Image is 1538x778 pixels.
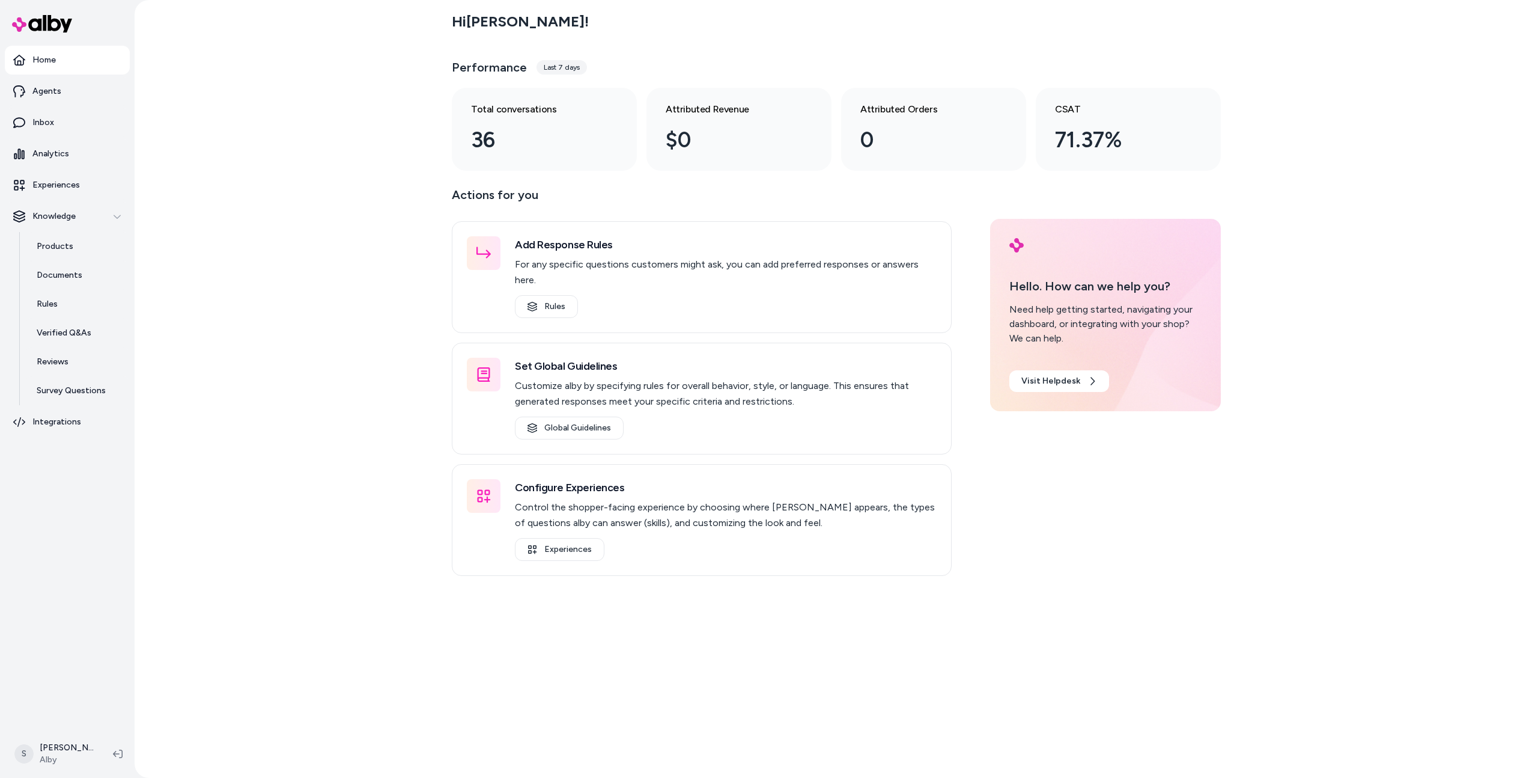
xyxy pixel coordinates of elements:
[14,744,34,764] span: S
[515,417,624,440] a: Global Guidelines
[1009,302,1202,346] div: Need help getting started, navigating your dashboard, or integrating with your shop? We can help.
[5,77,130,106] a: Agents
[37,269,82,281] p: Documents
[452,88,637,171] a: Total conversations 36
[32,117,54,129] p: Inbox
[1036,88,1221,171] a: CSAT 71.37%
[646,88,831,171] a: Attributed Revenue $0
[515,358,937,375] h3: Set Global Guidelines
[32,210,76,222] p: Knowledge
[37,240,73,253] p: Products
[515,538,604,561] a: Experiences
[7,735,103,773] button: S[PERSON_NAME]Alby
[12,15,72,32] img: alby Logo
[1009,277,1202,295] p: Hello. How can we help you?
[515,257,937,288] p: For any specific questions customers might ask, you can add preferred responses or answers here.
[5,408,130,436] a: Integrations
[515,378,937,409] p: Customize alby by specifying rules for overall behavior, style, or language. This ensures that ge...
[32,416,81,428] p: Integrations
[5,171,130,200] a: Experiences
[25,232,130,261] a: Products
[1055,102,1182,117] h3: CSAT
[471,124,598,156] div: 36
[5,139,130,168] a: Analytics
[1009,370,1109,392] a: Visit Helpdesk
[40,754,94,766] span: Alby
[32,148,69,160] p: Analytics
[452,59,527,76] h3: Performance
[5,46,130,75] a: Home
[32,179,80,191] p: Experiences
[25,348,130,376] a: Reviews
[471,102,598,117] h3: Total conversations
[40,742,94,754] p: [PERSON_NAME]
[515,295,578,318] a: Rules
[37,327,91,339] p: Verified Q&As
[1009,238,1024,253] img: alby Logo
[841,88,1026,171] a: Attributed Orders 0
[5,108,130,137] a: Inbox
[37,298,58,310] p: Rules
[32,85,61,97] p: Agents
[25,290,130,319] a: Rules
[452,13,589,31] h2: Hi [PERSON_NAME] !
[515,236,937,253] h3: Add Response Rules
[32,54,56,66] p: Home
[666,102,793,117] h3: Attributed Revenue
[37,385,106,397] p: Survey Questions
[25,319,130,348] a: Verified Q&As
[860,102,988,117] h3: Attributed Orders
[666,124,793,156] div: $0
[5,202,130,231] button: Knowledge
[515,500,937,531] p: Control the shopper-facing experience by choosing where [PERSON_NAME] appears, the types of quest...
[25,376,130,405] a: Survey Questions
[25,261,130,290] a: Documents
[452,185,952,214] p: Actions for you
[860,124,988,156] div: 0
[1055,124,1182,156] div: 71.37%
[37,356,68,368] p: Reviews
[536,60,587,75] div: Last 7 days
[515,479,937,496] h3: Configure Experiences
